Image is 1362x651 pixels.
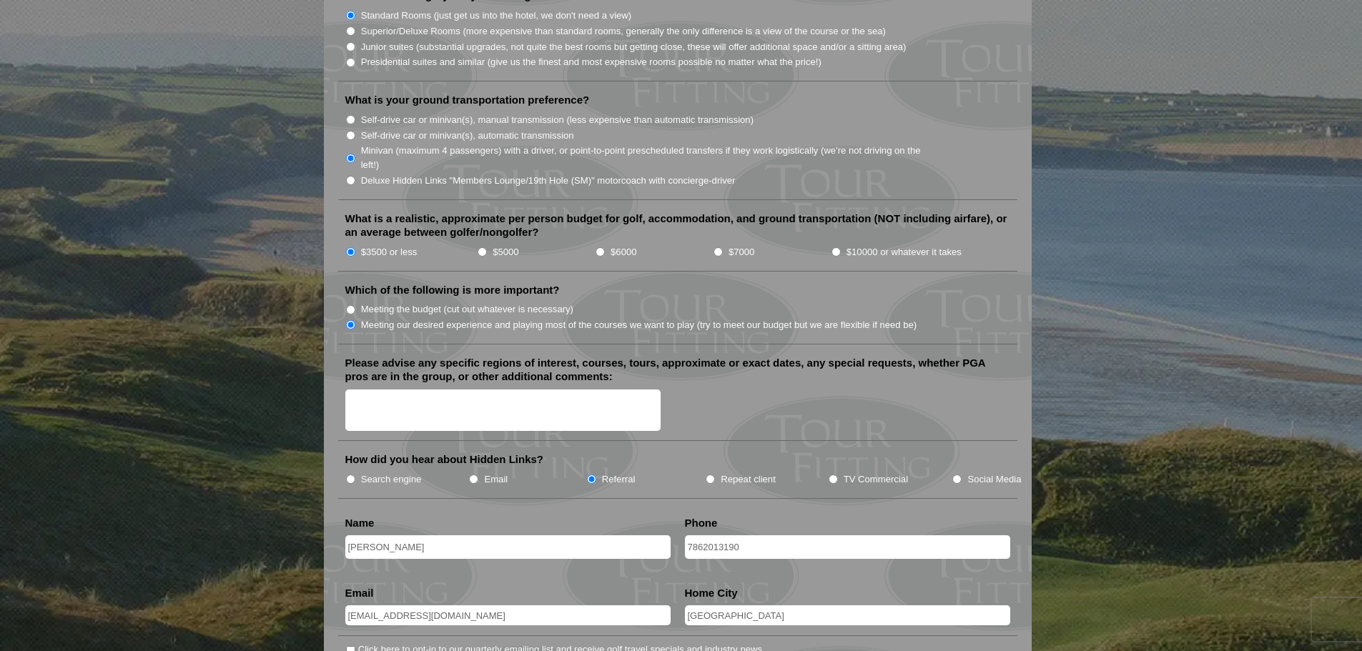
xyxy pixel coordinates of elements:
label: $3500 or less [361,245,418,259]
label: Minivan (maximum 4 passengers) with a driver, or point-to-point prescheduled transfers if they wo... [361,144,936,172]
label: Which of the following is more important? [345,283,560,297]
label: Social Media [967,472,1021,487]
label: Standard Rooms (just get us into the hotel, we don't need a view) [361,9,632,23]
label: Deluxe Hidden Links "Members Lounge/19th Hole (SM)" motorcoach with concierge-driver [361,174,736,188]
label: Superior/Deluxe Rooms (more expensive than standard rooms, generally the only difference is a vie... [361,24,886,39]
label: Please advise any specific regions of interest, courses, tours, approximate or exact dates, any s... [345,356,1010,384]
label: Presidential suites and similar (give us the finest and most expensive rooms possible no matter w... [361,55,821,69]
label: What is your ground transportation preference? [345,93,590,107]
label: $5000 [493,245,518,259]
label: Search engine [361,472,422,487]
label: Home City [685,586,738,600]
label: Meeting the budget (cut out whatever is necessary) [361,302,573,317]
label: $7000 [729,245,754,259]
label: How did you hear about Hidden Links? [345,452,544,467]
label: $6000 [611,245,636,259]
label: Email [484,472,508,487]
label: Name [345,516,375,530]
label: Meeting our desired experience and playing most of the courses we want to play (try to meet our b... [361,318,917,332]
label: What is a realistic, approximate per person budget for golf, accommodation, and ground transporta... [345,212,1010,239]
label: Self-drive car or minivan(s), automatic transmission [361,129,574,143]
label: Self-drive car or minivan(s), manual transmission (less expensive than automatic transmission) [361,113,754,127]
label: $10000 or whatever it takes [847,245,962,259]
label: Repeat client [721,472,776,487]
label: Phone [685,516,718,530]
label: Referral [602,472,636,487]
label: TV Commercial [844,472,908,487]
label: Junior suites (substantial upgrades, not quite the best rooms but getting close, these will offer... [361,40,907,54]
label: Email [345,586,374,600]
